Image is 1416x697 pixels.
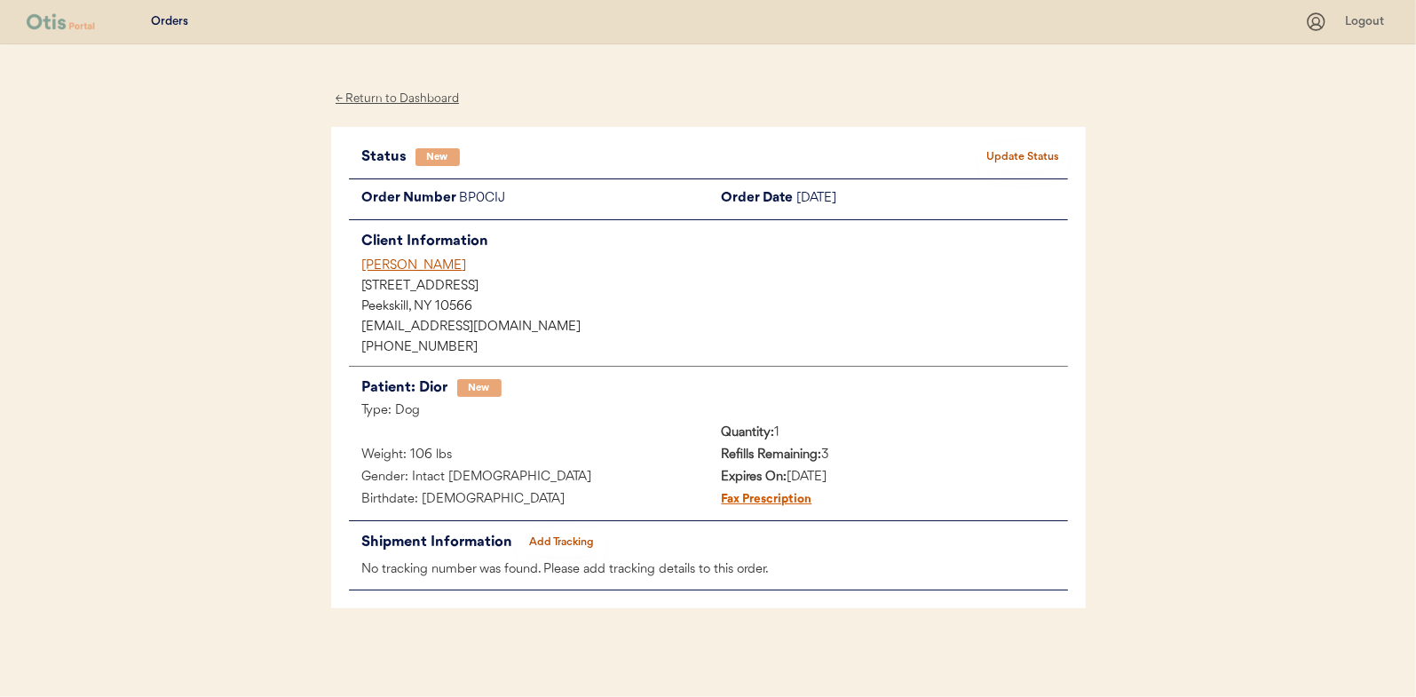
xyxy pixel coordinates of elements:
div: Type: Dog [349,400,708,423]
div: Order Number [349,188,460,210]
div: [STREET_ADDRESS] [362,281,1068,293]
div: No tracking number was found. Please add tracking details to this order. [349,559,1068,582]
div: Order Date [708,188,797,210]
button: Add Tracking [518,530,606,555]
div: [PHONE_NUMBER] [362,342,1068,354]
div: Peekskill, NY 10566 [362,301,1068,313]
strong: Quantity: [722,426,775,440]
strong: Refills Remaining: [722,448,822,462]
strong: Expires On: [722,471,787,484]
div: [DATE] [797,188,1068,210]
div: Client Information [362,229,1068,254]
div: ← Return to Dashboard [331,89,464,109]
div: Status [362,145,415,170]
div: Weight: 106 lbs [349,445,708,467]
div: [PERSON_NAME] [362,257,1068,275]
div: 3 [708,445,1068,467]
div: Orders [151,13,188,31]
div: Fax Prescription [708,489,812,511]
div: BP0CIJ [460,188,708,210]
div: [DATE] [708,467,1068,489]
div: Patient: Dior [362,376,448,400]
div: Shipment Information [362,530,518,555]
div: Gender: Intact [DEMOGRAPHIC_DATA] [349,467,708,489]
div: 1 [708,423,1068,445]
div: Logout [1345,13,1389,31]
button: Update Status [979,145,1068,170]
div: Birthdate: [DEMOGRAPHIC_DATA] [349,489,708,511]
div: [EMAIL_ADDRESS][DOMAIN_NAME] [362,321,1068,334]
